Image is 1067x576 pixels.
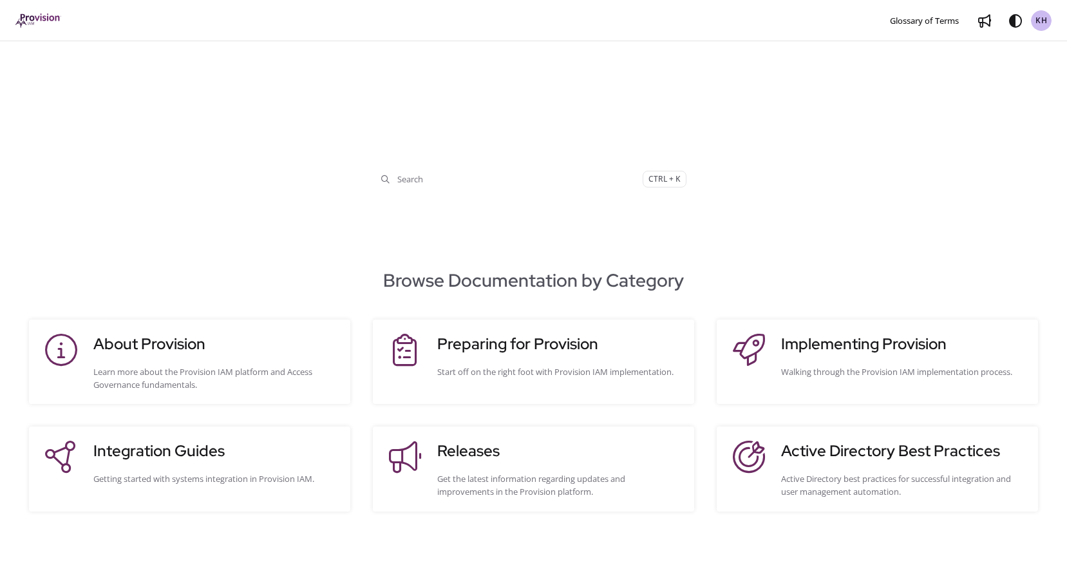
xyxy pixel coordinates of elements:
[437,472,681,498] div: Get the latest information regarding updates and improvements in the Provision platform.
[974,10,995,31] a: Whats new
[15,111,1052,144] div: Your central hub for Provision IAM documentation and information.
[15,77,1052,111] h1: Welcome to the Provision Documentation Center
[15,14,61,28] img: brand logo
[93,472,337,485] div: Getting started with systems integration in Provision IAM.
[93,439,337,463] h3: Integration Guides
[42,439,337,498] a: Integration GuidesGetting started with systems integration in Provision IAM.
[437,332,681,356] h3: Preparing for Provision
[381,173,643,186] span: Search
[386,439,681,498] a: ReleasesGet the latest information regarding updates and improvements in the Provision platform.
[1031,10,1052,31] button: KH
[1035,15,1048,27] span: KH
[730,332,1025,391] a: Implementing ProvisionWalking through the Provision IAM implementation process.
[781,332,1025,356] h3: Implementing Provision
[93,332,337,356] h3: About Provision
[373,163,695,195] button: SearchCTRL + K
[386,332,681,391] a: Preparing for ProvisionStart off on the right foot with Provision IAM implementation.
[42,332,337,391] a: About ProvisionLearn more about the Provision IAM platform and Access Governance fundamentals.
[781,439,1025,463] h3: Active Directory Best Practices
[643,171,686,188] span: CTRL + K
[730,439,1025,498] a: Active Directory Best PracticesActive Directory best practices for successful integration and use...
[437,365,681,378] div: Start off on the right foot with Provision IAM implementation.
[15,14,61,28] a: Project logo
[890,15,959,26] span: Glossary of Terms
[437,439,681,463] h3: Releases
[781,365,1025,378] div: Walking through the Provision IAM implementation process.
[93,365,337,391] div: Learn more about the Provision IAM platform and Access Governance fundamentals.
[1005,10,1026,31] button: Theme options
[781,472,1025,498] div: Active Directory best practices for successful integration and user management automation.
[15,267,1052,294] h2: Browse Documentation by Category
